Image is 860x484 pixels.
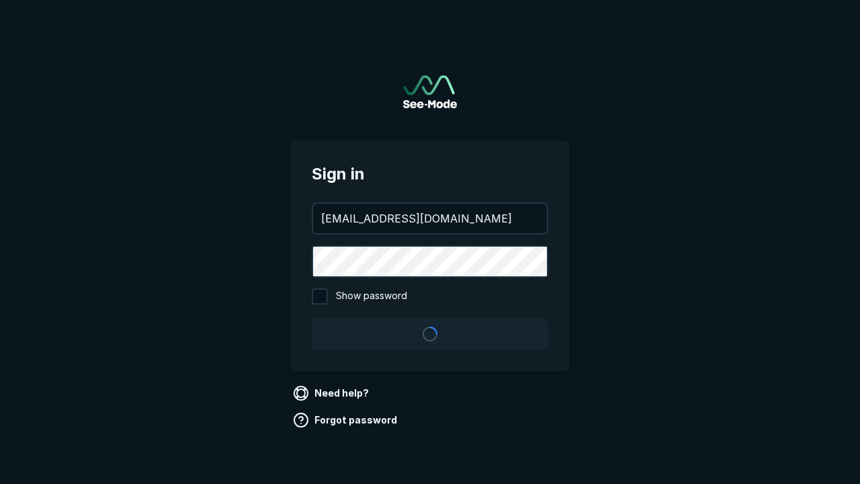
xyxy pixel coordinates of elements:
input: your@email.com [313,204,547,233]
span: Show password [336,288,407,305]
span: Sign in [312,162,548,186]
a: Forgot password [290,409,402,431]
img: See-Mode Logo [403,75,457,108]
a: Need help? [290,382,374,404]
a: Go to sign in [403,75,457,108]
